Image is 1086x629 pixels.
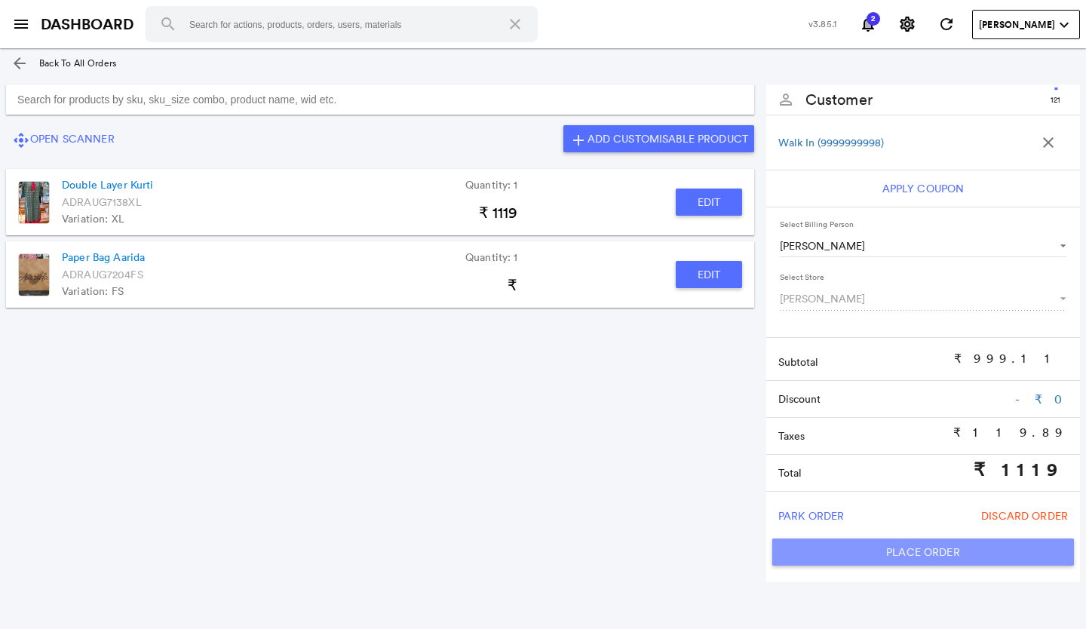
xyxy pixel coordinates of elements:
button: person_outline [771,84,801,115]
p: Subtotal [778,354,954,370]
md-icon: menu [12,15,30,33]
img: Paper Bag Aarida [18,253,50,296]
button: control_cameraOpen Scanner [6,125,121,152]
button: Place Order [772,538,1074,566]
md-icon: arrow_back [11,54,29,72]
button: User [972,10,1080,39]
span: Quantity: 1 [465,176,518,193]
span: Variation: XL [62,210,124,227]
span: [PERSON_NAME] [979,18,1055,32]
div: Select a customer before checking for coupons [766,170,1080,207]
p: Total [778,465,974,480]
md-icon: control_camera [12,131,30,149]
button: Edit [676,261,742,288]
p: ₹ 1119 [974,456,1068,482]
button: Clear [497,6,533,42]
span: v3.85.1 [808,17,836,30]
md-icon: close [506,15,524,33]
button: Refresh State [931,9,962,39]
md-icon: add [569,131,587,149]
span: 121 [1051,95,1061,106]
a: DASHBOARD [41,14,133,35]
md-icon: close [1039,133,1057,152]
p: ₹ 119.89 [953,424,1068,441]
button: Notifications [853,9,883,39]
md-select: Select Billing Person [780,235,1066,257]
button: addAdd Customisable Product [563,125,754,152]
md-icon: person_outline [777,91,795,109]
p: ₹ 999.11 [954,350,1068,367]
p: Taxes [778,428,953,443]
button: Edit [676,189,742,216]
input: Search for products by sku, sku_size combo, product name, wid etc. [6,84,754,115]
span: Variation: FS [62,283,124,299]
span: ADRAUG7138XL [62,194,142,210]
button: close [1033,127,1063,158]
span: Customer [805,89,873,111]
md-icon: notifications [859,15,877,33]
span: 2 [866,15,881,23]
button: Settings [892,9,922,39]
a: Walk In (9999999998) [778,135,884,150]
md-icon: refresh [937,15,956,33]
p: Discount [778,391,1015,407]
md-icon: expand_more [1055,16,1073,34]
md-select: Select Store [780,287,1066,310]
span: ADRAUG7204FS [62,266,143,283]
button: Discard Order [975,502,1074,529]
button: Search [150,6,186,42]
span: [PERSON_NAME] [780,291,1047,306]
button: - ₹ 0 [1015,384,1068,414]
a: arrow_back [5,48,35,78]
span: Park Order [778,502,844,529]
button: Park Order [772,502,850,529]
img: Double Layer Kurti [18,181,50,224]
button: open sidebar [6,9,36,39]
span: Quantity: 1 [465,249,518,265]
a: - ₹ 0 [1015,391,1068,407]
span: [PERSON_NAME] [780,238,1047,253]
a: Double Layer Kurti [62,176,154,193]
md-icon: settings [898,15,916,33]
md-icon: search [159,15,177,33]
a: Paper Bag Aarida [62,249,145,265]
span: ₹ 1119 [479,204,518,221]
span: ₹ [508,277,517,293]
button: Apply Coupon [876,175,971,202]
input: Search for actions, products, orders, users, materials [146,6,538,42]
span: Back To All Orders [39,57,116,69]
